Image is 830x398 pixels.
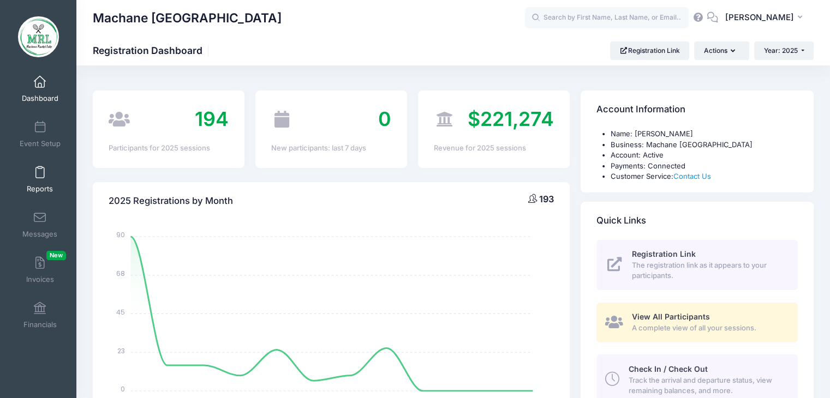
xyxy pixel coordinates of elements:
li: Business: Machane [GEOGRAPHIC_DATA] [611,140,798,150]
div: Participants for 2025 sessions [109,143,229,154]
span: 0 [378,107,391,131]
input: Search by First Name, Last Name, or Email... [525,7,689,29]
li: Name: [PERSON_NAME] [611,129,798,140]
a: Contact Us [673,172,711,180]
span: 193 [539,194,554,204]
span: The registration link as it appears to your participants. [632,260,785,281]
span: Invoices [26,275,54,284]
tspan: 90 [117,230,126,239]
li: Customer Service: [611,171,798,182]
button: Year: 2025 [754,41,814,60]
a: Financials [14,296,66,334]
span: A complete view of all your sessions. [632,323,785,334]
a: Event Setup [14,115,66,153]
tspan: 0 [121,384,126,394]
button: [PERSON_NAME] [718,5,814,31]
span: New [46,251,66,260]
tspan: 45 [117,307,126,317]
h4: Account Information [596,94,685,125]
button: Actions [694,41,749,60]
span: 194 [195,107,229,131]
span: Financials [23,320,57,329]
li: Payments: Connected [611,161,798,172]
a: View All Participants A complete view of all your sessions. [596,303,798,342]
a: Reports [14,160,66,198]
span: Check In / Check Out [628,364,707,373]
span: Track the arrival and departure status, view remaining balances, and more. [628,375,785,396]
a: Messages [14,206,66,244]
a: Registration Link [610,41,689,60]
span: Year: 2025 [764,46,798,55]
tspan: 68 [117,269,126,278]
a: InvoicesNew [14,251,66,289]
h1: Machane [GEOGRAPHIC_DATA] [93,5,282,31]
a: Dashboard [14,70,66,108]
h4: Quick Links [596,205,646,236]
div: New participants: last 7 days [271,143,391,154]
span: [PERSON_NAME] [725,11,794,23]
a: Registration Link The registration link as it appears to your participants. [596,240,798,290]
span: Event Setup [20,139,61,148]
h1: Registration Dashboard [93,45,212,56]
h4: 2025 Registrations by Month [109,185,233,216]
span: Registration Link [632,249,696,258]
span: Reports [27,184,53,194]
tspan: 23 [118,346,126,355]
img: Machane Racket Lake [18,16,59,57]
div: Revenue for 2025 sessions [434,143,554,154]
span: View All Participants [632,312,710,321]
span: Messages [22,230,57,239]
span: Dashboard [22,94,58,103]
span: $221,274 [468,107,554,131]
li: Account: Active [611,150,798,161]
